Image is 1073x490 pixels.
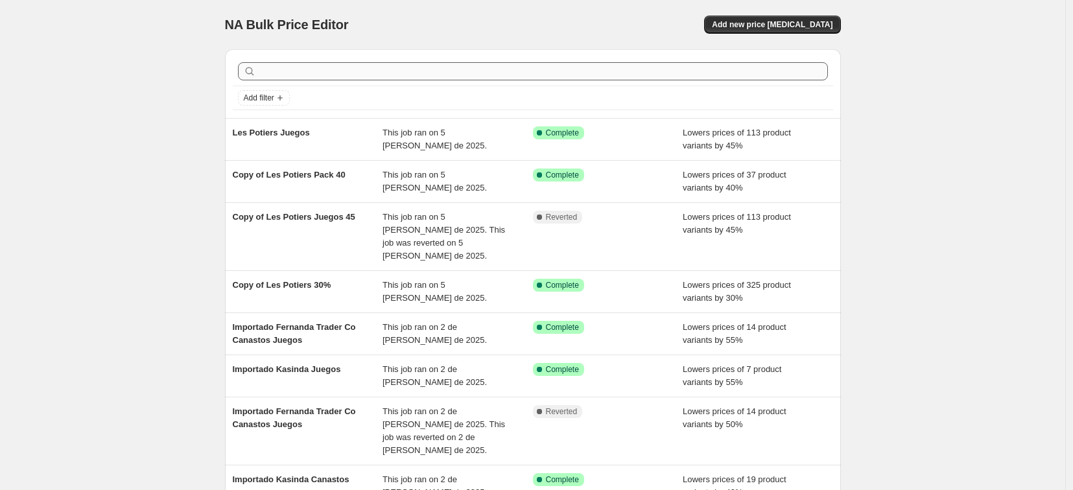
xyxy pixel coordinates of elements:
[683,280,791,303] span: Lowers prices of 325 product variants by 30%
[712,19,832,30] span: Add new price [MEDICAL_DATA]
[383,322,487,345] span: This job ran on 2 de [PERSON_NAME] de 2025.
[383,280,487,303] span: This job ran on 5 [PERSON_NAME] de 2025.
[683,212,791,235] span: Lowers prices of 113 product variants by 45%
[383,406,505,455] span: This job ran on 2 de [PERSON_NAME] de 2025. This job was reverted on 2 de [PERSON_NAME] de 2025.
[546,474,579,485] span: Complete
[225,17,349,32] span: NA Bulk Price Editor
[233,322,356,345] span: Importado Fernanda Trader Co Canastos Juegos
[683,322,786,345] span: Lowers prices of 14 product variants by 55%
[546,322,579,332] span: Complete
[233,212,355,222] span: Copy of Les Potiers Juegos 45
[383,364,487,387] span: This job ran on 2 de [PERSON_NAME] de 2025.
[233,406,356,429] span: Importado Fernanda Trader Co Canastos Juegos
[383,212,505,261] span: This job ran on 5 [PERSON_NAME] de 2025. This job was reverted on 5 [PERSON_NAME] de 2025.
[383,128,487,150] span: This job ran on 5 [PERSON_NAME] de 2025.
[238,90,290,106] button: Add filter
[233,170,346,180] span: Copy of Les Potiers Pack 40
[683,170,786,192] span: Lowers prices of 37 product variants by 40%
[683,128,791,150] span: Lowers prices of 113 product variants by 45%
[704,16,840,34] button: Add new price [MEDICAL_DATA]
[383,170,487,192] span: This job ran on 5 [PERSON_NAME] de 2025.
[546,280,579,290] span: Complete
[233,128,310,137] span: Les Potiers Juegos
[546,212,578,222] span: Reverted
[546,364,579,375] span: Complete
[233,280,331,290] span: Copy of Les Potiers 30%
[683,364,781,387] span: Lowers prices of 7 product variants by 55%
[683,406,786,429] span: Lowers prices of 14 product variants by 50%
[233,474,349,484] span: Importado Kasinda Canastos
[546,128,579,138] span: Complete
[546,406,578,417] span: Reverted
[233,364,341,374] span: Importado Kasinda Juegos
[244,93,274,103] span: Add filter
[546,170,579,180] span: Complete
